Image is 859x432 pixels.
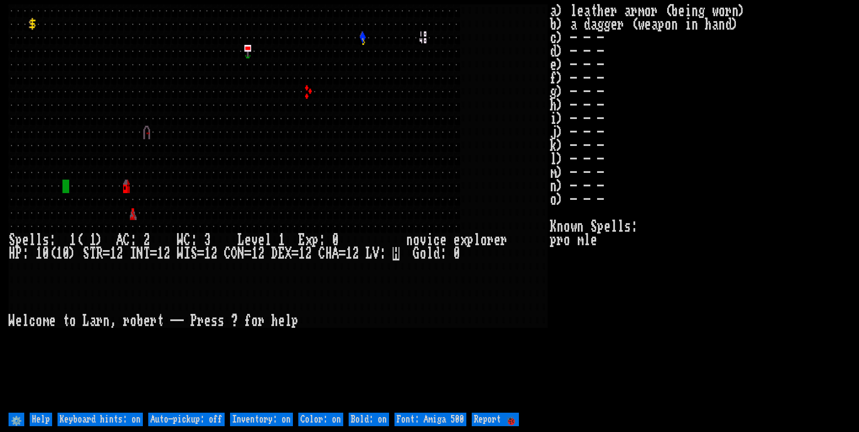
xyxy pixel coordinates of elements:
div: : [319,234,325,247]
div: , [110,314,116,328]
div: l [285,314,292,328]
div: r [123,314,130,328]
div: o [420,247,426,260]
div: ) [96,234,103,247]
div: 2 [211,247,217,260]
div: r [500,234,507,247]
input: Help [30,413,52,426]
div: : [379,247,386,260]
div: : [22,247,29,260]
div: : [440,247,447,260]
div: = [339,247,345,260]
div: A [332,247,339,260]
div: X [285,247,292,260]
input: Color: on [298,413,343,426]
div: I [130,247,137,260]
div: o [480,234,487,247]
div: R [96,247,103,260]
div: - [170,314,177,328]
div: s [211,314,217,328]
div: i [426,234,433,247]
div: : [49,234,56,247]
div: 0 [42,247,49,260]
div: ? [231,314,238,328]
div: p [15,234,22,247]
div: I [184,247,190,260]
div: 2 [116,247,123,260]
div: L [83,314,89,328]
div: A [116,234,123,247]
div: o [35,314,42,328]
div: l [426,247,433,260]
mark: H [393,247,399,260]
div: H [325,247,332,260]
div: e [440,234,447,247]
div: D [271,247,278,260]
div: e [494,234,500,247]
div: 1 [69,234,76,247]
div: C [224,247,231,260]
div: S [83,247,89,260]
div: e [258,234,265,247]
div: P [190,314,197,328]
div: - [177,314,184,328]
div: V [372,247,379,260]
div: p [292,314,298,328]
div: C [319,247,325,260]
div: e [22,234,29,247]
div: 1 [251,247,258,260]
div: N [238,247,244,260]
div: e [278,314,285,328]
div: E [298,234,305,247]
div: d [433,247,440,260]
div: = [150,247,157,260]
div: = [244,247,251,260]
div: r [150,314,157,328]
div: O [231,247,238,260]
div: C [184,234,190,247]
div: 1 [89,234,96,247]
div: 2 [164,247,170,260]
input: Auto-pickup: off [148,413,225,426]
div: E [278,247,285,260]
div: 2 [305,247,312,260]
div: l [265,234,271,247]
div: : [190,234,197,247]
div: e [244,234,251,247]
div: S [190,247,197,260]
div: r [258,314,265,328]
div: r [197,314,204,328]
div: e [15,314,22,328]
div: 1 [345,247,352,260]
div: 0 [62,247,69,260]
div: b [137,314,143,328]
div: c [433,234,440,247]
div: 1 [56,247,62,260]
div: 2 [143,234,150,247]
div: ( [76,234,83,247]
div: W [177,234,184,247]
input: ⚙️ [9,413,24,426]
div: 0 [332,234,339,247]
div: f [244,314,251,328]
div: o [413,234,420,247]
div: o [251,314,258,328]
div: : [130,234,137,247]
input: Font: Amiga 500 [394,413,466,426]
div: 3 [204,234,211,247]
div: P [15,247,22,260]
div: = [103,247,110,260]
div: x [305,234,312,247]
div: l [22,314,29,328]
div: n [406,234,413,247]
div: T [89,247,96,260]
div: m [42,314,49,328]
input: Keyboard hints: on [58,413,143,426]
div: 1 [157,247,164,260]
div: H [9,247,15,260]
div: a [89,314,96,328]
div: W [177,247,184,260]
div: 0 [453,247,460,260]
div: h [271,314,278,328]
div: = [197,247,204,260]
